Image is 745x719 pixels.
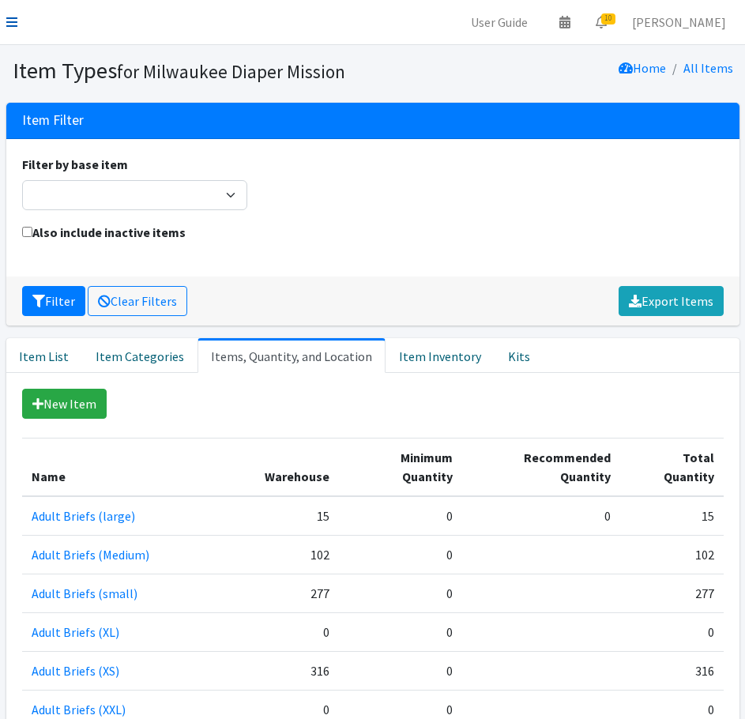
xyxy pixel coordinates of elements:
a: User Guide [458,6,540,38]
th: Recommended Quantity [462,438,620,496]
a: New Item [22,389,107,419]
th: Total Quantity [620,438,723,496]
a: Adult Briefs (XS) [32,663,119,679]
a: Adult Briefs (large) [32,508,135,524]
td: 0 [339,651,462,690]
small: for Milwaukee Diaper Mission [117,60,345,83]
td: 316 [620,651,723,690]
span: 10 [601,13,615,24]
th: Name [22,438,256,496]
td: 0 [339,496,462,536]
td: 0 [255,612,339,651]
th: Minimum Quantity [339,438,462,496]
td: 102 [255,535,339,574]
h1: Item Types [13,57,367,85]
a: Adult Briefs (XXL) [32,702,126,717]
a: Clear Filters [88,286,187,316]
td: 316 [255,651,339,690]
button: Filter [22,286,85,316]
td: 102 [620,535,723,574]
a: Item Categories [82,338,198,373]
a: 10 [583,6,619,38]
a: Kits [495,338,544,373]
td: 0 [339,574,462,612]
a: Export Items [619,286,724,316]
td: 277 [620,574,723,612]
input: Also include inactive items [22,227,32,237]
a: Item List [6,338,82,373]
a: All Items [683,60,733,76]
a: Adult Briefs (small) [32,585,137,601]
a: Items, Quantity, and Location [198,338,386,373]
td: 15 [255,496,339,536]
th: Warehouse [255,438,339,496]
td: 277 [255,574,339,612]
td: 15 [620,496,723,536]
td: 0 [339,612,462,651]
td: 0 [620,612,723,651]
a: Item Inventory [386,338,495,373]
h3: Item Filter [22,112,84,129]
label: Also include inactive items [22,223,186,242]
td: 0 [339,535,462,574]
a: Adult Briefs (Medium) [32,547,149,563]
a: Home [619,60,666,76]
td: 0 [462,496,620,536]
label: Filter by base item [22,155,128,174]
a: [PERSON_NAME] [619,6,739,38]
a: Adult Briefs (XL) [32,624,119,640]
